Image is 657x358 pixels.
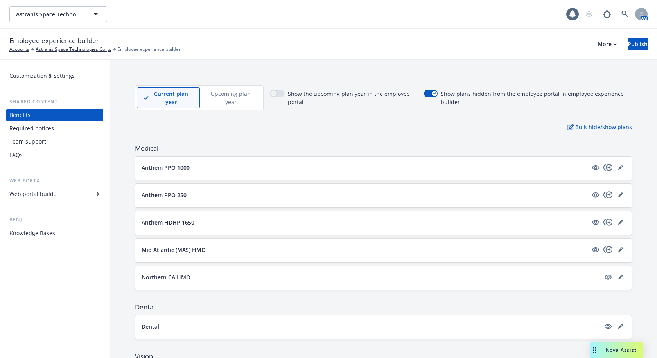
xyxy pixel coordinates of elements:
[142,191,588,199] button: Anthem PPO 250
[117,46,181,53] span: Employee experience builder
[6,149,103,161] a: FAQs
[603,322,613,331] a: visible
[603,163,613,172] a: copyPlus
[606,347,637,353] span: Nova Assist
[567,123,632,131] p: Bulk hide/show plans
[142,164,190,172] p: Anthem PPO 1000
[617,6,633,22] a: Search
[6,122,103,135] a: Required notices
[616,163,625,172] a: editPencil
[6,227,103,239] a: Knowledge Bases
[206,90,255,106] p: Upcoming plan year
[6,135,103,148] a: Team support
[36,46,111,53] a: Astranis Space Technologies Corp.
[616,272,625,282] a: editPencil
[135,302,632,312] span: Dental
[581,6,597,22] a: Start snowing
[142,246,588,254] button: Mid Atlantic (MAS) HMO
[598,38,617,50] div: More
[590,342,643,358] button: Nova Assist
[142,164,588,172] button: Anthem PPO 1000
[135,144,632,153] span: Medical
[9,46,29,53] a: Accounts
[603,272,613,282] a: visible
[591,163,600,172] a: visible
[603,245,613,254] a: copyPlus
[142,218,588,227] button: Anthem HDHP 1650
[616,322,625,331] a: editPencil
[6,177,103,185] div: Web portal
[599,6,615,22] a: Report a Bug
[9,109,31,121] div: Benefits
[9,149,23,161] div: FAQs
[441,90,632,106] span: Show plans hidden from the employee portal in employee experience builder
[6,216,103,224] div: Benji
[142,246,206,254] p: Mid Atlantic (MAS) HMO
[16,10,84,18] span: Astranis Space Technologies Corp.
[6,70,103,82] a: Customization & settings
[590,342,600,358] div: Drag to move
[149,90,193,106] p: Current plan year
[9,227,55,239] div: Knowledge Bases
[588,38,626,50] button: More
[6,188,103,200] a: Web portal builder
[603,190,613,200] a: copyPlus
[628,38,648,50] button: Publish
[9,36,99,46] span: Employee experience builder
[142,218,194,227] p: Anthem HDHP 1650
[142,322,159,331] p: Dental
[9,70,75,82] div: Customization & settings
[6,109,103,121] a: Benefits
[142,191,187,199] p: Anthem PPO 250
[142,322,600,331] button: Dental
[9,135,46,148] div: Team support
[616,245,625,254] a: editPencil
[6,98,103,106] div: Shared content
[142,273,600,281] button: Northern CA HMO
[591,190,600,200] a: visible
[288,90,417,106] span: Show the upcoming plan year in the employee portal
[142,273,190,281] p: Northern CA HMO
[616,218,625,227] a: editPencil
[603,218,613,227] a: copyPlus
[9,188,58,200] div: Web portal builder
[591,245,600,254] a: visible
[616,190,625,200] a: editPencil
[9,6,107,22] button: Astranis Space Technologies Corp.
[591,218,600,227] a: visible
[9,122,54,135] div: Required notices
